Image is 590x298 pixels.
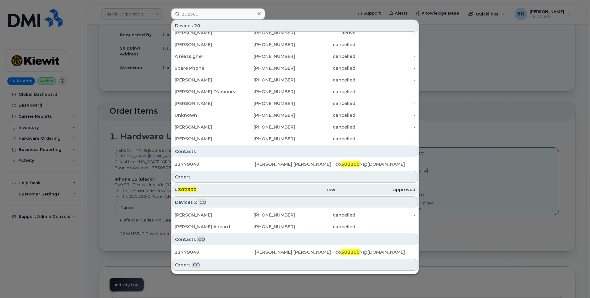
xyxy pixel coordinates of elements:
div: Spare Phone [175,65,235,71]
div: - [355,100,416,107]
div: Devices [172,20,418,32]
div: [PERSON_NAME] [175,212,235,218]
div: cancelled [295,65,355,71]
a: À réassigner[PHONE_NUMBER]cancelled- [172,51,418,62]
a: [PERSON_NAME][PHONE_NUMBER]cancelled- [172,209,418,221]
a: Spare Phone[PHONE_NUMBER]cancelled- [172,63,418,74]
div: cancelled [295,136,355,142]
div: [PERSON_NAME] [175,124,235,130]
a: [PERSON_NAME][PHONE_NUMBER]cancelled- [172,121,418,133]
div: [PHONE_NUMBER] [235,42,295,48]
div: - [355,42,416,48]
div: Orders [172,259,418,271]
a: [PERSON_NAME][PHONE_NUMBER]active- [172,27,418,38]
div: cancelled [295,212,355,218]
div: - [355,124,416,130]
a: Unknown[PHONE_NUMBER]cancelled- [172,110,418,121]
div: 21779040 [175,249,255,255]
div: [PERSON_NAME] Aircard [175,224,235,230]
a: #62324newapproved [172,272,418,283]
div: [PERSON_NAME] [175,77,235,83]
div: cancelled [295,100,355,107]
a: [PERSON_NAME][PHONE_NUMBER]cancelled- [172,74,418,85]
div: [PHONE_NUMBER] [235,77,295,83]
div: - [355,89,416,95]
span: .CO [198,199,206,205]
iframe: Messenger Launcher [563,271,585,293]
div: - [355,65,416,71]
span: 20 [194,23,200,29]
div: [PERSON_NAME] D'amours [175,89,235,95]
div: [PHONE_NUMBER] [235,30,295,36]
a: 21779040[PERSON_NAME] [PERSON_NAME]co3023007@[DOMAIN_NAME] [172,247,418,258]
div: [PERSON_NAME] [PERSON_NAME] [255,249,335,255]
div: - [355,136,416,142]
div: cancelled [295,124,355,130]
span: 302300 [178,187,197,192]
div: - [355,224,416,230]
div: # [175,186,255,193]
div: cancelled [295,77,355,83]
a: [PERSON_NAME][PHONE_NUMBER]cancelled- [172,133,418,144]
div: À réassigner [175,53,235,59]
div: [PERSON_NAME] [175,42,235,48]
div: - [355,212,416,218]
div: [PHONE_NUMBER] [235,89,295,95]
a: [PERSON_NAME] D'amours[PHONE_NUMBER]cancelled- [172,86,418,97]
div: active [295,30,355,36]
div: Orders [172,171,418,183]
div: [PERSON_NAME] [175,136,235,142]
a: [PERSON_NAME][PHONE_NUMBER]cancelled- [172,98,418,109]
div: [PHONE_NUMBER] [235,224,295,230]
a: [PERSON_NAME][PHONE_NUMBER]cancelled- [172,39,418,50]
div: - [355,53,416,59]
span: 302300 [341,161,360,167]
div: [PERSON_NAME] [175,100,235,107]
span: .CO [197,236,205,243]
div: - [355,77,416,83]
a: 21779040[PERSON_NAME] [PERSON_NAME]co3023007@[DOMAIN_NAME] [172,159,418,170]
div: cancelled [295,224,355,230]
div: cancelled [295,89,355,95]
a: [PERSON_NAME] Aircard[PHONE_NUMBER]cancelled- [172,221,418,232]
div: cancelled [295,42,355,48]
div: [PHONE_NUMBER] [235,65,295,71]
div: Unknown [175,112,235,118]
div: new [255,186,335,193]
div: Contacts [172,146,418,157]
div: [PHONE_NUMBER] [235,53,295,59]
div: [PHONE_NUMBER] [235,212,295,218]
div: co 7@[DOMAIN_NAME] [335,161,415,167]
div: approved [335,186,415,193]
div: [PERSON_NAME] [175,30,235,36]
div: - [355,112,416,118]
input: Find something... [171,8,265,20]
div: cancelled [295,112,355,118]
div: cancelled [295,53,355,59]
div: Devices [172,196,418,208]
div: [PHONE_NUMBER] [235,136,295,142]
div: [PHONE_NUMBER] [235,100,295,107]
div: Contacts [172,234,418,245]
div: [PHONE_NUMBER] [235,124,295,130]
span: 2 [194,199,197,205]
span: .CO [192,262,200,268]
div: [PERSON_NAME] [PERSON_NAME] [255,161,335,167]
div: [PHONE_NUMBER] [235,112,295,118]
a: #302300newapproved [172,184,418,195]
div: - [355,30,416,36]
span: 302300 [341,249,360,255]
div: co 7@[DOMAIN_NAME] [335,249,415,255]
div: 21779040 [175,161,255,167]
